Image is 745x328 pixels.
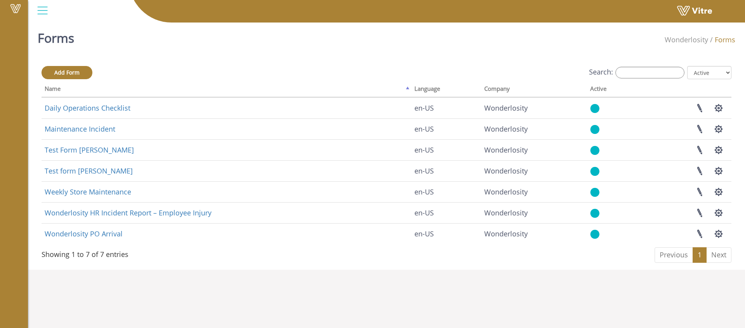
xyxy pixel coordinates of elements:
[411,139,481,160] td: en-US
[45,124,115,134] a: Maintenance Incident
[411,83,481,97] th: Language
[411,97,481,118] td: en-US
[38,19,74,52] h1: Forms
[411,118,481,139] td: en-US
[665,35,708,44] span: 407
[411,160,481,181] td: en-US
[484,145,528,154] span: 407
[590,187,599,197] img: yes
[411,202,481,223] td: en-US
[42,83,411,97] th: Name: activate to sort column descending
[42,66,92,79] a: Add Form
[484,166,528,175] span: 407
[590,208,599,218] img: yes
[484,187,528,196] span: 407
[615,67,684,78] input: Search:
[693,247,707,263] a: 1
[589,67,684,78] label: Search:
[484,208,528,217] span: 407
[45,187,131,196] a: Weekly Store Maintenance
[484,124,528,134] span: 407
[706,247,731,263] a: Next
[45,208,211,217] a: Wonderlosity HR Incident Report – Employee Injury
[45,103,130,113] a: Daily Operations Checklist
[655,247,693,263] a: Previous
[484,229,528,238] span: 407
[590,104,599,113] img: yes
[590,125,599,134] img: yes
[484,103,528,113] span: 407
[481,83,587,97] th: Company
[590,229,599,239] img: yes
[411,223,481,244] td: en-US
[587,83,635,97] th: Active
[590,167,599,176] img: yes
[45,145,134,154] a: Test Form [PERSON_NAME]
[42,246,128,260] div: Showing 1 to 7 of 7 entries
[411,181,481,202] td: en-US
[708,35,735,45] li: Forms
[590,146,599,155] img: yes
[45,229,123,238] a: Wonderlosity PO Arrival
[54,69,80,76] span: Add Form
[45,166,133,175] a: Test form [PERSON_NAME]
